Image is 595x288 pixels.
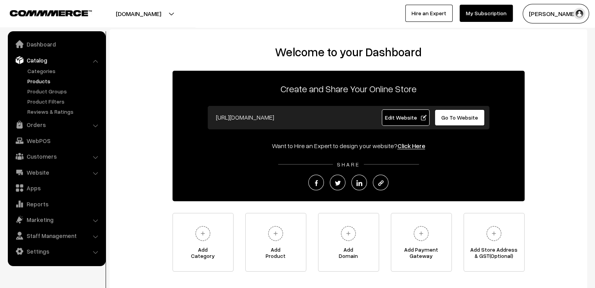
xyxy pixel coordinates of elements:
[10,134,103,148] a: WebPOS
[391,213,452,272] a: Add PaymentGateway
[10,37,103,51] a: Dashboard
[483,223,505,244] img: plus.svg
[318,247,379,262] span: Add Domain
[10,213,103,227] a: Marketing
[88,4,189,23] button: [DOMAIN_NAME]
[573,8,585,20] img: user
[410,223,432,244] img: plus.svg
[405,5,453,22] a: Hire an Expert
[464,213,525,272] a: Add Store Address& GST(Optional)
[385,114,426,121] span: Edit Website
[245,213,306,272] a: AddProduct
[10,10,92,16] img: COMMMERCE
[117,45,579,59] h2: Welcome to your Dashboard
[338,223,359,244] img: plus.svg
[246,247,306,262] span: Add Product
[10,197,103,211] a: Reports
[10,181,103,195] a: Apps
[173,247,233,262] span: Add Category
[173,213,234,272] a: AddCategory
[10,244,103,258] a: Settings
[265,223,286,244] img: plus.svg
[25,97,103,106] a: Product Filters
[10,229,103,243] a: Staff Management
[382,109,430,126] a: Edit Website
[173,82,525,96] p: Create and Share Your Online Store
[25,87,103,95] a: Product Groups
[10,53,103,67] a: Catalog
[10,149,103,163] a: Customers
[441,114,478,121] span: Go To Website
[10,118,103,132] a: Orders
[25,67,103,75] a: Categories
[435,109,485,126] a: Go To Website
[464,247,524,262] span: Add Store Address & GST(Optional)
[25,107,103,116] a: Reviews & Ratings
[397,142,425,150] a: Click Here
[10,8,78,17] a: COMMMERCE
[333,161,364,168] span: SHARE
[391,247,451,262] span: Add Payment Gateway
[523,4,589,23] button: [PERSON_NAME] C
[460,5,513,22] a: My Subscription
[173,141,525,150] div: Want to Hire an Expert to design your website?
[10,165,103,179] a: Website
[192,223,214,244] img: plus.svg
[318,213,379,272] a: AddDomain
[25,77,103,85] a: Products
